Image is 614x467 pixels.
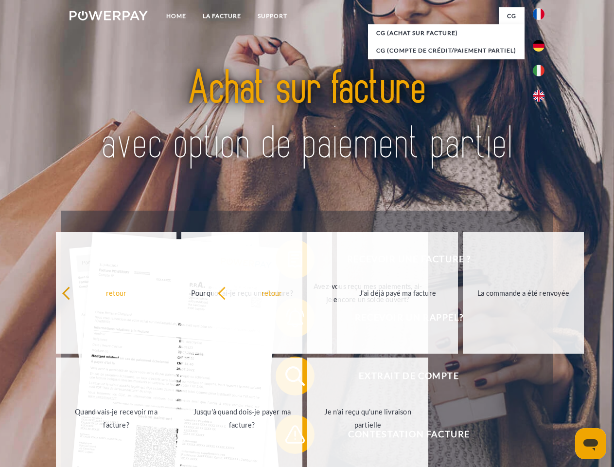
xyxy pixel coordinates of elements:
img: logo-powerpay-white.svg [70,11,148,20]
div: Je n'ai reçu qu'une livraison partielle [313,405,422,431]
img: title-powerpay_fr.svg [93,47,521,186]
div: Quand vais-je recevoir ma facture? [62,405,171,431]
div: Jusqu'à quand dois-je payer ma facture? [187,405,297,431]
img: de [533,40,544,52]
a: CG (achat sur facture) [368,24,525,42]
div: Pourquoi ai-je reçu une facture? [187,286,297,299]
a: CG [499,7,525,25]
div: La commande a été renvoyée [469,286,578,299]
a: Support [249,7,296,25]
iframe: Bouton de lancement de la fenêtre de messagerie [575,428,606,459]
a: CG (Compte de crédit/paiement partiel) [368,42,525,59]
a: LA FACTURE [194,7,249,25]
img: it [533,65,544,76]
img: en [533,90,544,102]
div: retour [217,286,327,299]
div: J'ai déjà payé ma facture [343,286,452,299]
div: retour [62,286,171,299]
a: Home [158,7,194,25]
img: fr [533,8,544,20]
